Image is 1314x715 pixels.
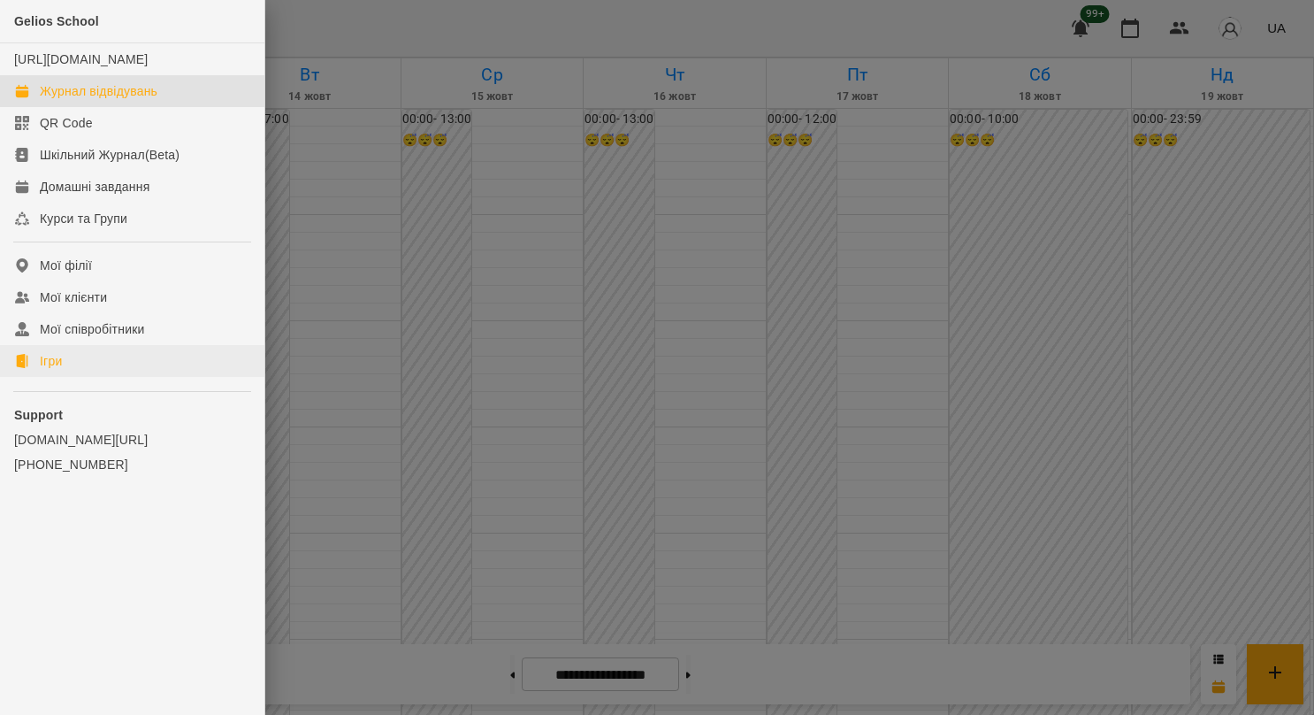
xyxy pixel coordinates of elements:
[40,210,127,227] div: Курси та Групи
[40,352,62,370] div: Ігри
[14,456,250,473] a: [PHONE_NUMBER]
[14,14,99,28] span: Gelios School
[40,146,180,164] div: Шкільний Журнал(Beta)
[40,82,157,100] div: Журнал відвідувань
[14,406,250,424] p: Support
[40,320,145,338] div: Мої співробітники
[40,288,107,306] div: Мої клієнти
[14,52,148,66] a: [URL][DOMAIN_NAME]
[40,178,149,196] div: Домашні завдання
[40,114,93,132] div: QR Code
[40,257,92,274] div: Мої філії
[14,431,250,449] a: [DOMAIN_NAME][URL]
